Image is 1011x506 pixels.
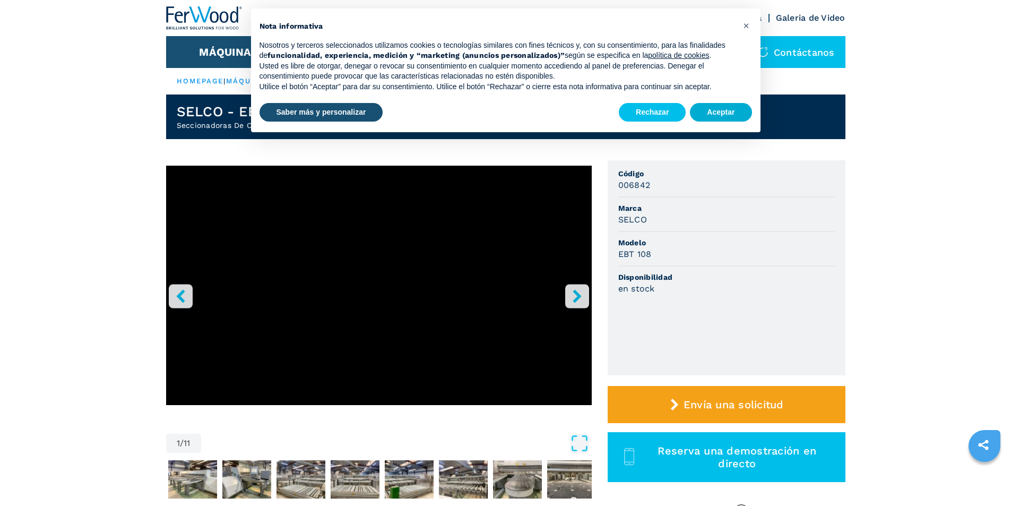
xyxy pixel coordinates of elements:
h3: SELCO [618,213,647,226]
img: e9b8aa48599da1a002cedb18f8583939 [276,460,325,499]
button: Aceptar [690,103,751,122]
span: 1 [177,439,180,448]
button: Go to Slide 7 [437,458,490,501]
a: política de cookies [648,51,709,59]
h3: EBT 108 [618,248,652,260]
button: Go to Slide 5 [329,458,382,501]
h3: 006842 [618,179,651,191]
button: Go to Slide 3 [220,458,273,501]
button: Go to Slide 8 [491,458,544,501]
button: Rechazar [619,103,686,122]
button: Máquinas [199,46,258,58]
button: Open Fullscreen [204,434,589,453]
span: Modelo [618,237,835,248]
button: right-button [565,284,589,308]
img: e3abbf504eb92bdb23f9c2f14ffd2473 [222,460,271,499]
img: 1e8710502409b56b2150d8e6b99ef8b8 [331,460,379,499]
span: / [180,439,184,448]
a: máquinas [226,77,272,85]
span: Envía una solicitud [684,398,784,411]
button: Go to Slide 9 [545,458,598,501]
span: 11 [184,439,191,448]
a: sharethis [970,432,997,458]
h2: Nota informativa [260,21,735,32]
button: left-button [169,284,193,308]
span: × [743,19,749,32]
iframe: Chat [966,458,1003,498]
img: 1866019cd5df73400413687aeaa60ab6 [385,460,434,499]
h1: SELCO - EBT 108 [177,103,314,120]
span: Reserva una demostración en directo [641,444,833,470]
button: Cerrar esta nota informativa [738,17,755,34]
img: c04e016bff339fa02a1331c9c05e317a [493,460,542,499]
iframe: Sezionatrice carico automatico in azione - SELCO EBT 108 - Ferwoodgroup - 006842 [166,166,592,405]
p: Nosotros y terceros seleccionados utilizamos cookies o tecnologías similares con fines técnicos y... [260,40,735,61]
button: Go to Slide 6 [383,458,436,501]
button: Envía una solicitud [608,386,845,423]
button: Saber más y personalizar [260,103,383,122]
a: Galeria de Video [776,13,845,23]
button: Go to Slide 4 [274,458,327,501]
span: | [223,77,226,85]
div: Contáctanos [747,36,845,68]
nav: Thumbnail Navigation [166,458,592,501]
h2: Seccionadoras De Carga Automática [177,120,314,131]
div: Go to Slide 1 [166,166,592,423]
p: Utilice el botón “Aceptar” para dar su consentimiento. Utilice el botón “Rechazar” o cierre esta ... [260,82,735,92]
span: Disponibilidad [618,272,835,282]
button: Reserva una demostración en directo [608,432,845,482]
img: Ferwood [166,6,243,30]
img: 55922b32e3e856900cdb9b90fb4cac60 [439,460,488,499]
img: c10bc11aceecad0e585376af237aa88f [547,460,596,499]
a: HOMEPAGE [177,77,224,85]
span: Marca [618,203,835,213]
h3: en stock [618,282,655,295]
p: Usted es libre de otorgar, denegar o revocar su consentimiento en cualquier momento accediendo al... [260,61,735,82]
img: 00047dfb7d9dd7e483c9832f768ab9f3 [168,460,217,499]
button: Go to Slide 2 [166,458,219,501]
strong: funcionalidad, experiencia, medición y “marketing (anuncios personalizados)” [267,51,565,59]
span: Código [618,168,835,179]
